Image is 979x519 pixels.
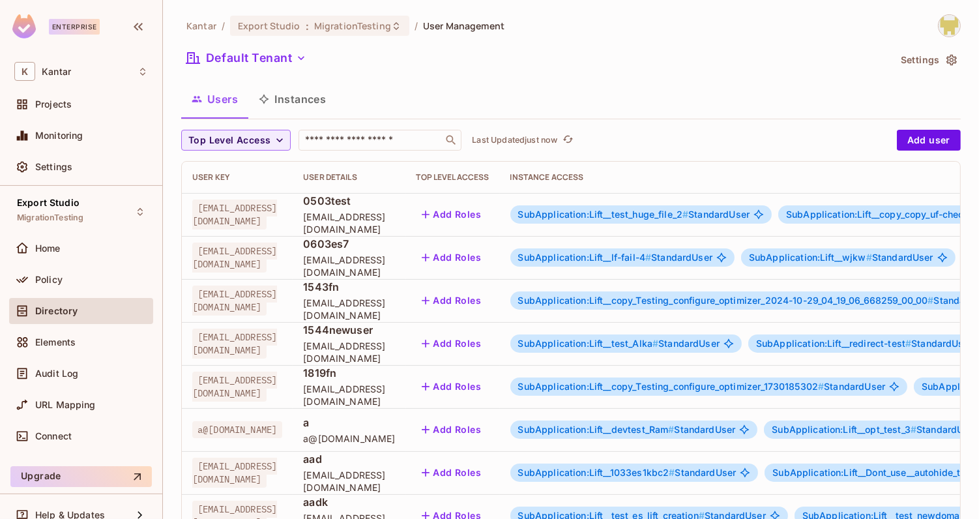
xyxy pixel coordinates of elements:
[897,130,961,151] button: Add user
[518,424,675,435] span: SubApplication:Lift__devtest_Ram
[35,130,83,141] span: Monitoring
[303,383,395,408] span: [EMAIL_ADDRESS][DOMAIN_NAME]
[928,295,933,306] span: #
[303,415,395,430] span: a
[772,424,916,435] span: SubApplication:Lift__opt_test_3
[181,130,291,151] button: Top Level Access
[192,421,282,438] span: a@[DOMAIN_NAME]
[518,209,750,220] span: StandardUser
[303,323,395,337] span: 1544newuser
[645,252,651,263] span: #
[35,337,76,348] span: Elements
[303,495,395,509] span: aadk
[181,48,312,68] button: Default Tenant
[188,132,270,149] span: Top Level Access
[518,467,675,478] span: SubApplication:Lift__1033es1kbc2
[518,338,720,349] span: StandardUser
[42,67,71,77] span: Workspace: Kantar
[416,172,489,183] div: Top Level Access
[305,21,310,31] span: :
[518,381,825,392] span: SubApplication:Lift__copy_Testing_configure_optimizer_1730185302
[518,467,737,478] span: StandardUser
[939,15,960,37] img: Girishankar.VP@kantar.com
[749,252,872,263] span: SubApplication:Lift__wjkw
[682,209,688,220] span: #
[35,400,96,410] span: URL Mapping
[415,20,418,32] li: /
[192,286,277,316] span: [EMAIL_ADDRESS][DOMAIN_NAME]
[518,424,736,435] span: StandardUser
[518,209,689,220] span: SubApplication:Lift__test_huge_file_2
[49,19,100,35] div: Enterprise
[652,338,658,349] span: #
[303,469,395,494] span: [EMAIL_ADDRESS][DOMAIN_NAME]
[416,247,487,268] button: Add Roles
[818,381,824,392] span: #
[10,466,152,487] button: Upgrade
[472,135,557,145] p: Last Updated just now
[866,252,872,263] span: #
[303,237,395,251] span: 0603es7
[557,132,576,148] span: Click to refresh data
[416,290,487,311] button: Add Roles
[314,20,391,32] span: MigrationTesting
[303,452,395,466] span: aad
[35,274,63,285] span: Policy
[238,20,300,32] span: Export Studio
[416,333,487,354] button: Add Roles
[416,419,487,440] button: Add Roles
[911,424,916,435] span: #
[518,381,886,392] span: StandardUser
[192,458,277,488] span: [EMAIL_ADDRESS][DOMAIN_NAME]
[518,252,712,263] span: StandardUser
[416,462,487,483] button: Add Roles
[35,368,78,379] span: Audit Log
[756,338,911,349] span: SubApplication:Lift__redirect-test
[303,172,395,183] div: User Details
[669,467,675,478] span: #
[17,198,80,208] span: Export Studio
[303,280,395,294] span: 1543fn
[192,243,277,273] span: [EMAIL_ADDRESS][DOMAIN_NAME]
[416,376,487,397] button: Add Roles
[35,306,78,316] span: Directory
[303,340,395,364] span: [EMAIL_ADDRESS][DOMAIN_NAME]
[749,252,933,263] span: StandardUser
[416,204,487,225] button: Add Roles
[192,329,277,359] span: [EMAIL_ADDRESS][DOMAIN_NAME]
[14,62,35,81] span: K
[905,338,911,349] span: #
[17,213,83,223] span: MigrationTesting
[303,211,395,235] span: [EMAIL_ADDRESS][DOMAIN_NAME]
[896,50,961,70] button: Settings
[222,20,225,32] li: /
[756,338,972,349] span: StandardUser
[303,432,395,445] span: a@[DOMAIN_NAME]
[186,20,216,32] span: the active workspace
[303,297,395,321] span: [EMAIL_ADDRESS][DOMAIN_NAME]
[518,252,652,263] span: SubApplication:Lift__lf-fail-4
[772,424,978,435] span: StandardUser
[35,162,72,172] span: Settings
[303,254,395,278] span: [EMAIL_ADDRESS][DOMAIN_NAME]
[303,194,395,208] span: 0503test
[192,372,277,402] span: [EMAIL_ADDRESS][DOMAIN_NAME]
[563,134,574,147] span: refresh
[35,431,72,441] span: Connect
[518,295,934,306] span: SubApplication:Lift__copy_Testing_configure_optimizer_2024-10-29_04_19_06_668259_00_00
[192,172,282,183] div: User Key
[518,338,659,349] span: SubApplication:Lift__test_Alka
[35,243,61,254] span: Home
[423,20,504,32] span: User Management
[181,83,248,115] button: Users
[303,366,395,380] span: 1819fn
[35,99,72,110] span: Projects
[668,424,674,435] span: #
[192,200,277,230] span: [EMAIL_ADDRESS][DOMAIN_NAME]
[12,14,36,38] img: SReyMgAAAABJRU5ErkJggg==
[248,83,336,115] button: Instances
[560,132,576,148] button: refresh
